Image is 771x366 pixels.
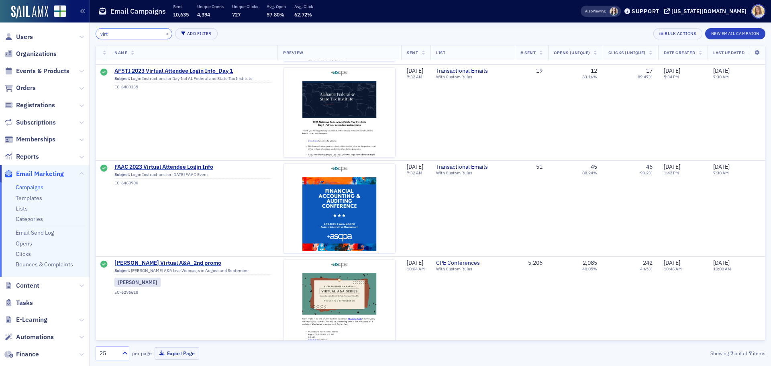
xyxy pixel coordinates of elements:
[132,350,152,357] label: per page
[155,347,199,360] button: Export Page
[4,118,56,127] a: Subscriptions
[407,50,418,55] span: Sent
[585,8,606,14] span: Viewing
[436,164,509,171] a: Transactional Emails
[16,250,31,258] a: Clicks
[554,50,590,55] span: Opens (Unique)
[48,5,66,19] a: View Homepage
[4,299,33,307] a: Tasks
[16,215,43,223] a: Categories
[16,33,33,41] span: Users
[4,101,55,110] a: Registrations
[436,67,509,75] span: Transactional Emails
[114,50,127,55] span: Name
[232,4,258,9] p: Unique Clicks
[582,74,597,80] div: 63.16%
[713,259,730,266] span: [DATE]
[267,4,286,9] p: Avg. Open
[16,184,43,191] a: Campaigns
[114,76,130,81] span: Subject:
[646,164,653,171] div: 46
[407,266,425,272] time: 10:04 AM
[591,164,597,171] div: 45
[4,49,57,58] a: Organizations
[114,180,272,186] div: EC-6468980
[520,260,543,267] div: 5,206
[294,11,312,18] span: 62.72%
[16,240,32,247] a: Opens
[646,67,653,75] div: 17
[16,135,55,144] span: Memberships
[4,333,54,341] a: Automations
[713,266,731,272] time: 10:00 AM
[407,74,422,80] time: 7:32 AM
[11,6,48,18] img: SailAMX
[114,164,272,171] a: FAAC 2023 Virtual Attendee Login Info
[114,172,130,177] span: Subject:
[96,28,172,39] input: Search…
[585,8,593,14] div: Also
[608,50,646,55] span: Clicks (Unique)
[114,290,272,295] div: EC-6296618
[436,74,509,80] div: With Custom Rules
[436,50,445,55] span: List
[16,67,69,76] span: Events & Products
[713,67,730,74] span: [DATE]
[664,56,679,61] time: 5:29 PM
[16,261,73,268] a: Bounces & Complaints
[4,315,47,324] a: E-Learning
[114,84,272,90] div: EC-6489335
[267,11,284,18] span: 57.80%
[665,31,696,36] div: Bulk Actions
[4,281,39,290] a: Content
[16,281,39,290] span: Content
[582,266,597,272] div: 40.05%
[643,260,653,267] div: 242
[436,170,509,176] div: With Custom Rules
[284,260,395,344] img: email-preview-499.png
[4,135,55,144] a: Memberships
[164,30,171,37] button: ×
[751,4,765,18] span: Profile
[638,74,653,80] div: 89.47%
[16,118,56,127] span: Subscriptions
[664,266,682,272] time: 10:46 AM
[747,350,753,357] strong: 7
[436,260,509,267] a: CPE Conferences
[705,28,765,39] button: New Email Campaign
[407,67,423,74] span: [DATE]
[114,268,272,275] div: [PERSON_NAME] A&A Live Webcasts in August and September
[114,67,272,75] a: AFSTI 2023 Virtual Attendee Login Info_Day 1
[114,76,272,83] div: Login Instructions for Day 1 of AL Federal and State Tax Institute
[114,278,161,286] div: Jim Martin
[16,194,42,202] a: Templates
[283,50,304,55] span: Preview
[16,229,54,236] a: Email Send Log
[16,350,39,359] span: Finance
[54,5,66,18] img: SailAMX
[16,299,33,307] span: Tasks
[16,101,55,110] span: Registrations
[110,6,166,16] h1: Email Campaigns
[407,170,422,176] time: 7:32 AM
[100,349,117,358] div: 25
[16,333,54,341] span: Automations
[284,164,395,291] img: email-preview-600.png
[407,259,423,266] span: [DATE]
[173,4,189,9] p: Sent
[582,170,597,176] div: 88.24%
[114,172,272,179] div: Login Instructions for [DATE] FAAC Event
[664,67,680,74] span: [DATE]
[664,8,749,14] button: [US_STATE][DOMAIN_NAME]
[4,67,69,76] a: Events & Products
[713,163,730,170] span: [DATE]
[591,67,597,75] div: 12
[664,259,680,266] span: [DATE]
[114,260,272,267] a: [PERSON_NAME] Virtual A&A_2nd promo
[4,84,36,92] a: Orders
[4,170,64,178] a: Email Marketing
